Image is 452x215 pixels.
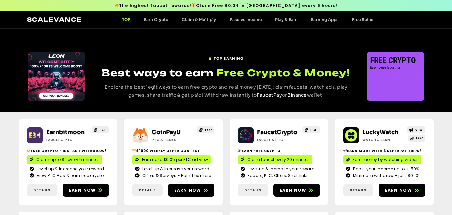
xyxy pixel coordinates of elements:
img: 📢 [343,149,347,152]
a: Details [238,184,268,196]
a: TOP [115,17,137,22]
span: Details [244,187,261,193]
span: TOP [415,136,423,141]
a: CoinPayU [152,129,181,136]
span: NEW [415,127,423,132]
a: Claim faucet every 20 minutes [238,155,312,164]
h2: Free crypto - Instant withdraw! [27,148,109,153]
span: Best ways to earn [102,67,214,79]
a: Binance [287,92,307,98]
span: Earn now [280,187,307,193]
h2: ptc & Tasks [152,137,193,142]
img: 🎉 [238,149,241,152]
span: Free Crypto & Money! [216,66,350,79]
a: TOP [408,135,425,142]
a: TOP [197,126,214,133]
a: Earnbitmoon [46,129,85,136]
span: The highest faucet rewards! Claim Free $0.04 in [GEOGRAPHIC_DATA] every 6 hours! [114,3,337,9]
span: Boost your income up to + 50% [351,166,419,172]
div: 1 / 3 [367,52,424,101]
img: 💸 [27,149,30,152]
a: Claim up to $2 every 5 minutes [27,155,102,164]
a: Play & Earn [268,17,304,22]
span: Offers & Surveys - Earn 1.5x more [141,173,211,179]
span: Earn money by watching videos [353,157,419,163]
h2: Watch & Earn [362,137,404,142]
a: TOP [92,126,109,133]
a: Claim & Multiply [175,17,223,22]
a: Earn now [379,184,425,197]
a: LuckyWatch [362,129,398,136]
a: Earning Apps [304,17,345,22]
div: Slides [28,52,85,101]
span: TOP [99,127,107,132]
a: Earn now [168,184,214,197]
img: 🎁 [192,3,196,7]
a: Earn now [63,184,109,197]
h2: Faucet & PTC [46,137,88,142]
a: Scalevance [27,16,82,23]
h2: Faucet & PTC [257,137,299,142]
p: Explore the best legit ways to earn free crypto and real money [DATE]: claim faucets, watch ads, ... [97,83,355,99]
span: Details [350,187,367,193]
img: 🏆 [132,149,136,152]
span: Level up & Increase your reward [35,166,104,172]
span: Claim faucet every 20 minutes [247,157,310,163]
span: Earn up to $0.05 per PTC ad view [142,157,208,163]
h2: Earn free crypto [238,148,320,153]
span: Level up & Increase your reward [246,166,315,172]
a: FaucetPay [257,92,282,98]
span: View PTC Ads & earn free crypto [35,173,104,179]
nav: Menu [115,17,380,22]
img: 🔥 [115,3,119,7]
span: Details [139,187,156,193]
span: Level up & Increase your reward [141,166,209,172]
a: TOP EARNING [208,53,243,61]
a: Details [27,184,57,196]
span: Details [33,187,51,193]
div: Slides [367,52,424,101]
a: Earn money by watching videos [343,155,421,164]
h2: $1000 Weekly Offer contest [132,148,214,153]
a: Earn now [273,184,320,197]
a: Free Spins [345,17,380,22]
span: TOP [310,127,318,132]
a: NEW [407,126,425,133]
span: Minimum withdraw - just $0.10! [351,173,420,179]
span: Faucet, PTC, Offers, Shortlinks [246,173,309,179]
span: Claim up to $2 every 5 minutes [36,157,100,163]
a: Details [343,184,373,196]
span: TOP EARNING [214,56,243,61]
h2: Earn more with 3 referral Tiers! [343,148,425,153]
span: TOP [204,127,212,132]
span: Earn now [385,187,412,193]
span: Earn now [174,187,201,193]
a: Earn up to $0.05 per PTC ad view [132,155,211,164]
a: Earn Crypto [137,17,175,22]
a: FaucetCrypto [257,129,297,136]
a: Details [132,184,163,196]
a: Passive Income [223,17,268,22]
span: Earn now [69,187,96,193]
a: TOP [302,126,320,133]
